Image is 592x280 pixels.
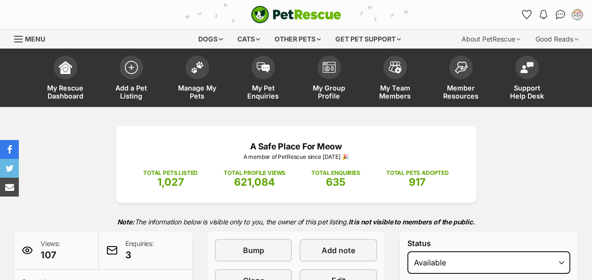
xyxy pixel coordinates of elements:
[41,239,60,262] p: Views:
[349,218,475,226] strong: It is not visible to members of the public.
[329,30,407,49] div: Get pet support
[59,61,72,74] img: dashboard-icon-eb2f2d2d3e046f16d808141f083e7271f6b2e854fb5c12c21221c1fb7104beca.svg
[326,176,346,188] span: 635
[125,248,154,262] span: 3
[98,51,164,107] a: Add a Pet Listing
[164,51,230,107] a: Manage My Pets
[251,6,341,24] img: logo-cat-932fe2b9b8326f06289b0f2fb663e598f794de774fb13d1741a6617ecf9a85b4.svg
[556,10,566,19] img: chat-41dd97257d64d25036548639549fe6c8038ab92f7586957e7f3b1b290dea8141.svg
[44,84,87,100] span: My Rescue Dashboard
[110,84,153,100] span: Add a Pet Listing
[257,62,270,73] img: pet-enquiries-icon-7e3ad2cf08bfb03b45e93fb7055b45f3efa6380592205ae92323e6603595dc1f.svg
[215,239,292,262] a: Bump
[573,10,582,19] img: A Safe Place For Meow profile pic
[308,84,350,100] span: My Group Profile
[540,10,547,19] img: notifications-46538b983faf8c2785f20acdc204bb7945ddae34d4c08c2a6579f10ce5e182be.svg
[455,30,527,49] div: About PetRescue
[311,169,360,177] p: TOTAL ENQUIRIES
[25,35,45,43] span: Menu
[570,7,585,22] button: My account
[125,61,138,74] img: add-pet-listing-icon-0afa8454b4691262ce3f59096e99ab1cd57d4a30225e0717b998d2c9b9846f56.svg
[191,61,204,74] img: manage-my-pets-icon-02211641906a0b7f246fdf0571729dbe1e7629f14944591b6c1af311fb30b64b.svg
[389,61,402,74] img: team-members-icon-5396bd8760b3fe7c0b43da4ab00e1e3bb1a5d9ba89233759b79545d2d3fc5d0d.svg
[234,176,275,188] span: 621,084
[520,62,534,73] img: help-desk-icon-fdf02630f3aa405de69fd3d07c3f3aa587a6932b1a1747fa1d2bba05be0121f9.svg
[224,169,285,177] p: TOTAL PROFILE VIEWS
[130,140,462,153] p: A Safe Place For Meow
[494,51,560,107] a: Support Help Desk
[322,245,355,256] span: Add note
[243,245,264,256] span: Bump
[32,51,98,107] a: My Rescue Dashboard
[125,239,154,262] p: Enquiries:
[143,169,198,177] p: TOTAL PETS LISTED
[296,51,362,107] a: My Group Profile
[130,153,462,161] p: A member of PetRescue since [DATE] 🎉
[300,239,377,262] a: Add note
[519,7,534,22] a: Favourites
[176,84,219,100] span: Manage My Pets
[14,30,52,47] a: Menu
[41,248,60,262] span: 107
[409,176,426,188] span: 917
[506,84,548,100] span: Support Help Desk
[440,84,482,100] span: Member Resources
[529,30,585,49] div: Good Reads
[323,62,336,73] img: group-profile-icon-3fa3cf56718a62981997c0bc7e787c4b2cf8bcc04b72c1350f741eb67cf2f40e.svg
[117,218,135,226] strong: Note:
[536,7,551,22] button: Notifications
[230,51,296,107] a: My Pet Enquiries
[268,30,327,49] div: Other pets
[231,30,267,49] div: Cats
[374,84,416,100] span: My Team Members
[157,176,184,188] span: 1,027
[192,30,229,49] div: Dogs
[362,51,428,107] a: My Team Members
[251,6,341,24] a: PetRescue
[519,7,585,22] ul: Account quick links
[454,61,468,74] img: member-resources-icon-8e73f808a243e03378d46382f2149f9095a855e16c252ad45f914b54edf8863c.svg
[553,7,568,22] a: Conversations
[428,51,494,107] a: Member Resources
[386,169,449,177] p: TOTAL PETS ADOPTED
[14,212,578,231] p: The information below is visible only to you, the owner of this pet listing.
[242,84,284,100] span: My Pet Enquiries
[407,239,570,247] label: Status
